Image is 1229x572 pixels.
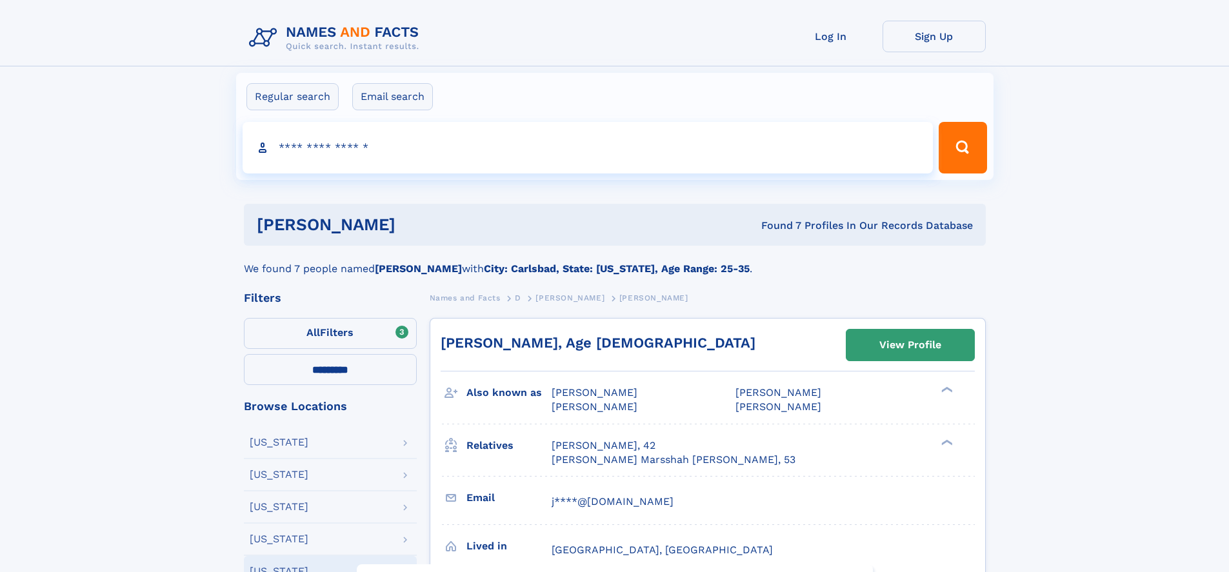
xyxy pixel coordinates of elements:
a: Log In [779,21,883,52]
a: Names and Facts [430,290,501,306]
div: Filters [244,292,417,304]
label: Email search [352,83,433,110]
a: Sign Up [883,21,986,52]
button: Search Button [939,122,986,173]
span: [PERSON_NAME] [735,386,821,399]
a: [PERSON_NAME], 42 [552,439,655,453]
div: Found 7 Profiles In Our Records Database [578,219,973,233]
div: ❯ [938,386,954,394]
a: View Profile [846,330,974,360]
div: ❯ [938,438,954,446]
div: View Profile [879,330,941,360]
span: [PERSON_NAME] [619,293,688,302]
div: Browse Locations [244,400,417,412]
span: [PERSON_NAME] [552,400,637,413]
span: [PERSON_NAME] [552,386,637,399]
span: [GEOGRAPHIC_DATA], [GEOGRAPHIC_DATA] [552,544,773,556]
a: [PERSON_NAME] [535,290,605,306]
a: [PERSON_NAME], Age [DEMOGRAPHIC_DATA] [441,335,755,351]
div: [US_STATE] [250,534,308,544]
label: Filters [244,318,417,349]
h3: Also known as [466,382,552,404]
a: [PERSON_NAME] Marsshah [PERSON_NAME], 53 [552,453,795,467]
span: All [306,326,320,339]
div: [US_STATE] [250,469,308,480]
h3: Email [466,487,552,509]
div: [US_STATE] [250,502,308,512]
b: City: Carlsbad, State: [US_STATE], Age Range: 25-35 [484,262,750,275]
div: We found 7 people named with . [244,246,986,277]
h3: Relatives [466,435,552,457]
span: D [515,293,521,302]
h1: [PERSON_NAME] [257,217,579,233]
a: D [515,290,521,306]
div: [US_STATE] [250,437,308,448]
input: search input [243,122,934,173]
b: [PERSON_NAME] [375,262,462,275]
span: [PERSON_NAME] [535,293,605,302]
label: Regular search [246,83,339,110]
h3: Lived in [466,535,552,557]
img: Logo Names and Facts [244,21,430,55]
span: [PERSON_NAME] [735,400,821,413]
